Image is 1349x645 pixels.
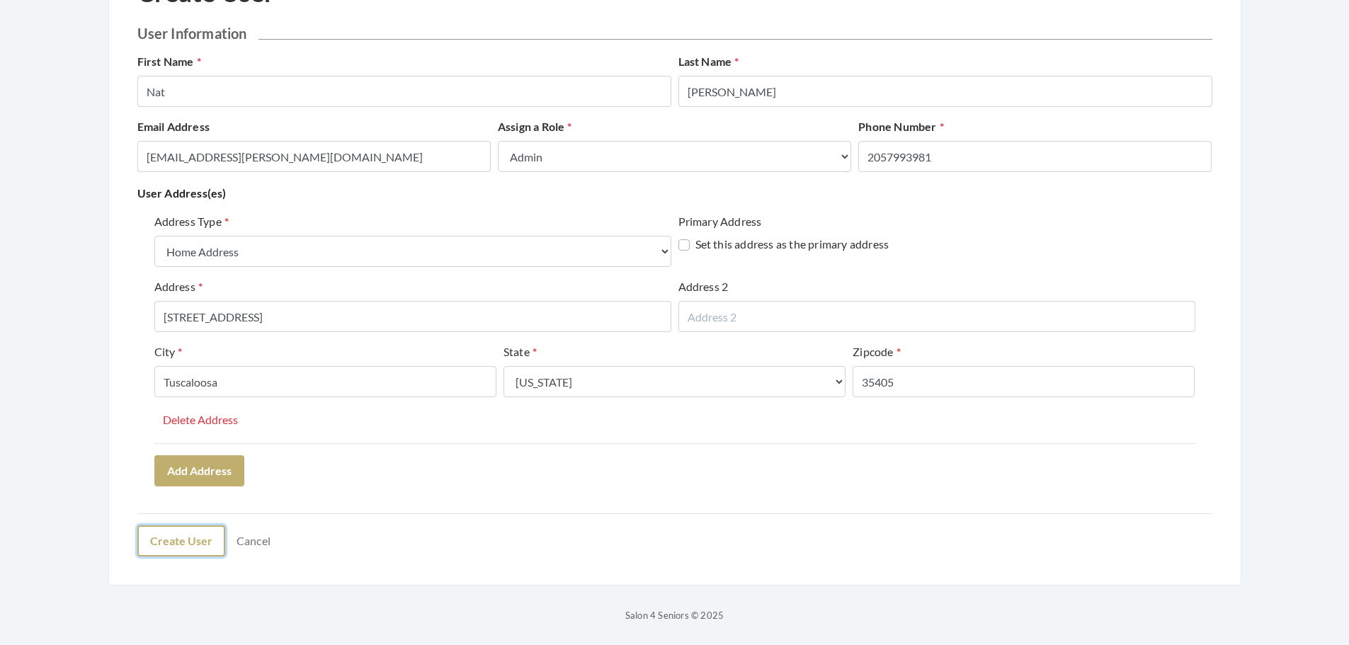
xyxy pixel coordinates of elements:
label: State [503,343,537,360]
input: Enter Last Name [678,76,1212,107]
label: Email Address [137,118,210,135]
p: User Address(es) [137,183,1212,203]
label: Address Type [154,213,229,230]
label: City [154,343,183,360]
p: Salon 4 Seniors © 2025 [108,607,1241,624]
input: Enter First Name [137,76,671,107]
a: Cancel [227,527,280,554]
input: Zipcode [853,366,1195,397]
label: Address 2 [678,278,729,295]
h2: User Information [137,25,1212,42]
label: Primary Address [678,213,762,230]
label: First Name [137,53,201,70]
label: Phone Number [858,118,944,135]
input: Address 2 [678,301,1195,332]
label: Assign a Role [498,118,572,135]
input: Enter Email Address [137,141,491,172]
label: Last Name [678,53,739,70]
label: Zipcode [853,343,901,360]
label: Address [154,278,203,295]
button: Add Address [154,455,244,486]
label: Set this address as the primary address [678,236,889,253]
button: Delete Address [154,409,246,431]
input: Enter Phone Number [858,141,1212,172]
button: Create User [137,525,225,556]
input: City [154,366,496,397]
input: Address [154,301,671,332]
